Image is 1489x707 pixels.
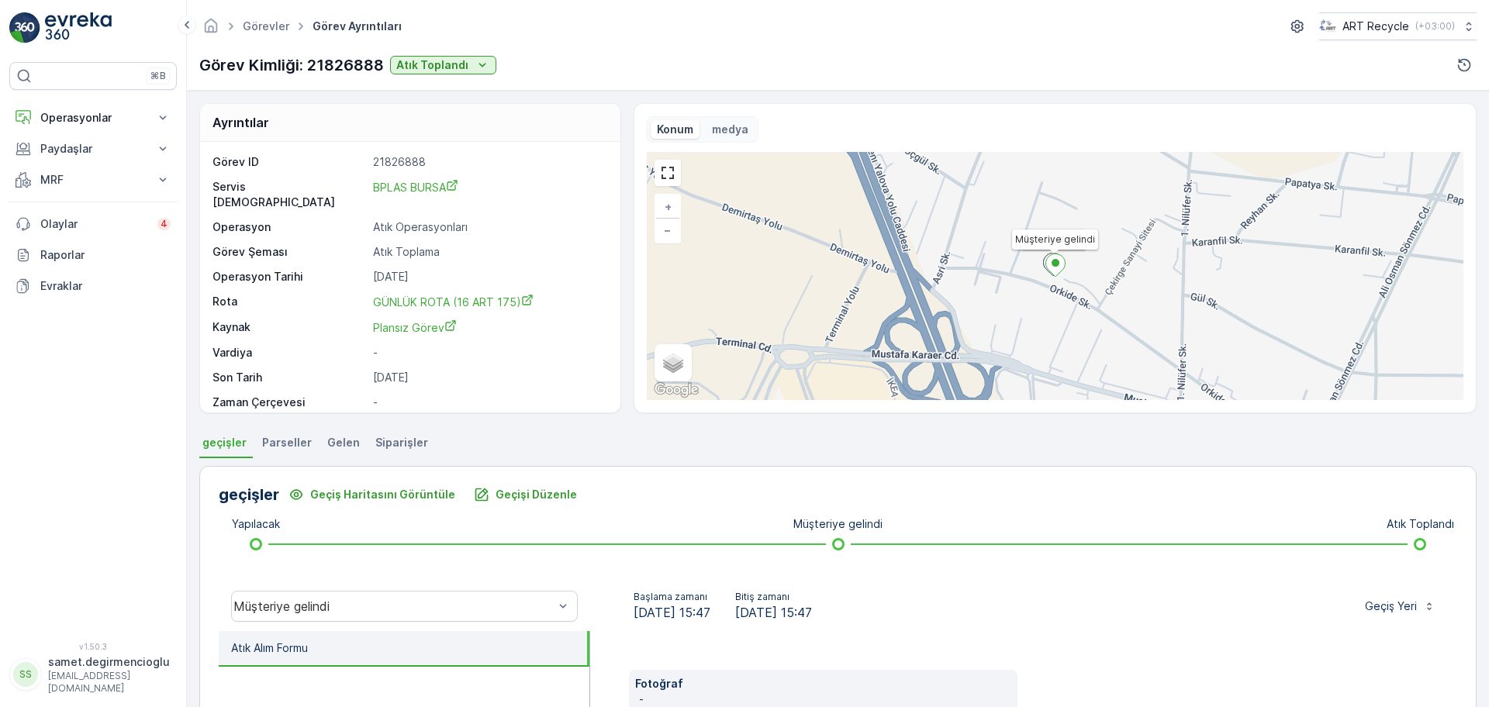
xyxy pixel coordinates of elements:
p: Atık Toplama [373,244,604,260]
a: Ana Sayfa [202,23,219,36]
p: Atık Alım Formu [231,640,308,656]
span: Siparişler [375,435,428,450]
p: Geçiş Haritasını Görüntüle [310,487,455,502]
p: Olaylar [40,216,148,232]
span: BPLAS BURSA [373,181,458,194]
p: MRF [40,172,146,188]
button: ART Recycle(+03:00) [1319,12,1477,40]
p: ⌘B [150,70,166,82]
p: Son Tarih [212,370,367,385]
img: logo [9,12,40,43]
button: Geçiş Haritasını Görüntüle [279,482,465,507]
img: logo_light-DOdMpM7g.png [45,12,112,43]
p: Operasyon [212,219,367,235]
span: geçişler [202,435,247,450]
a: GÜNLÜK ROTA (16 ART 175) [373,294,604,310]
p: Başlama zamanı [634,591,710,603]
p: Raporlar [40,247,171,263]
span: [DATE] 15:47 [735,603,812,622]
p: Yapılacak [232,516,280,532]
span: + [665,200,672,213]
a: Layers [656,346,690,380]
a: Bu bölgeyi Google Haritalar'da açın (yeni pencerede açılır) [651,380,702,400]
p: Geçişi Düzenle [496,487,577,502]
button: SSsamet.degirmencioglu[EMAIL_ADDRESS][DOMAIN_NAME] [9,654,177,695]
span: Plansız Görev [373,321,457,334]
a: Evraklar [9,271,177,302]
p: Konum [657,122,693,137]
a: Yakınlaştır [656,195,679,219]
p: Atık Toplandı [1387,516,1454,532]
p: Paydaşlar [40,141,146,157]
a: View Fullscreen [656,161,679,185]
div: Müşteriye gelindi [233,599,554,613]
p: Ayrıntılar [212,113,269,132]
p: ART Recycle [1342,19,1409,34]
img: image_23.png [1319,18,1336,35]
p: samet.degirmencioglu [48,654,170,670]
p: Zaman Çerçevesi [212,395,367,410]
button: Geçiş Yeri [1356,594,1445,619]
p: Servis [DEMOGRAPHIC_DATA] [212,179,367,210]
p: - [373,395,604,410]
a: BPLAS BURSA [373,179,604,210]
button: MRF [9,164,177,195]
a: Olaylar4 [9,209,177,240]
p: Kaynak [212,319,367,336]
a: Uzaklaştır [656,219,679,242]
p: Operasyonlar [40,110,146,126]
p: Görev ID [212,154,367,170]
p: Fotoğraf [635,676,1011,691]
p: - [639,691,1011,707]
p: 4 [161,218,168,230]
p: Görev Kimliği: 21826888 [199,53,384,77]
img: Google [651,380,702,400]
button: Operasyonlar [9,102,177,133]
p: [EMAIL_ADDRESS][DOMAIN_NAME] [48,670,170,695]
p: Görev Şeması [212,244,367,260]
p: Atık Operasyonları [373,219,604,235]
p: Operasyon Tarihi [212,269,367,285]
button: Paydaşlar [9,133,177,164]
p: Geçiş Yeri [1365,598,1417,614]
span: Gelen [327,435,360,450]
div: SS [13,662,38,687]
p: geçişler [219,483,279,506]
p: [DATE] [373,370,604,385]
p: Atık Toplandı [396,57,468,73]
p: - [373,345,604,360]
p: Müşteriye gelindi [793,516,883,532]
span: − [664,223,672,236]
span: Görev Ayrıntıları [309,19,405,34]
a: Plansız Görev [373,319,604,336]
p: medya [712,122,748,137]
p: 21826888 [373,154,604,170]
button: Atık Toplandı [390,56,496,74]
p: Vardiya [212,345,367,360]
button: Geçişi Düzenle [465,482,586,507]
p: Rota [212,294,367,310]
a: Görevler [243,19,289,33]
a: Raporlar [9,240,177,271]
p: ( +03:00 ) [1415,20,1455,33]
span: GÜNLÜK ROTA (16 ART 175) [373,295,534,309]
p: [DATE] [373,269,604,285]
span: [DATE] 15:47 [634,603,710,622]
p: Evraklar [40,278,171,294]
p: Bitiş zamanı [735,591,812,603]
span: v 1.50.3 [9,642,177,651]
span: Parseller [262,435,312,450]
